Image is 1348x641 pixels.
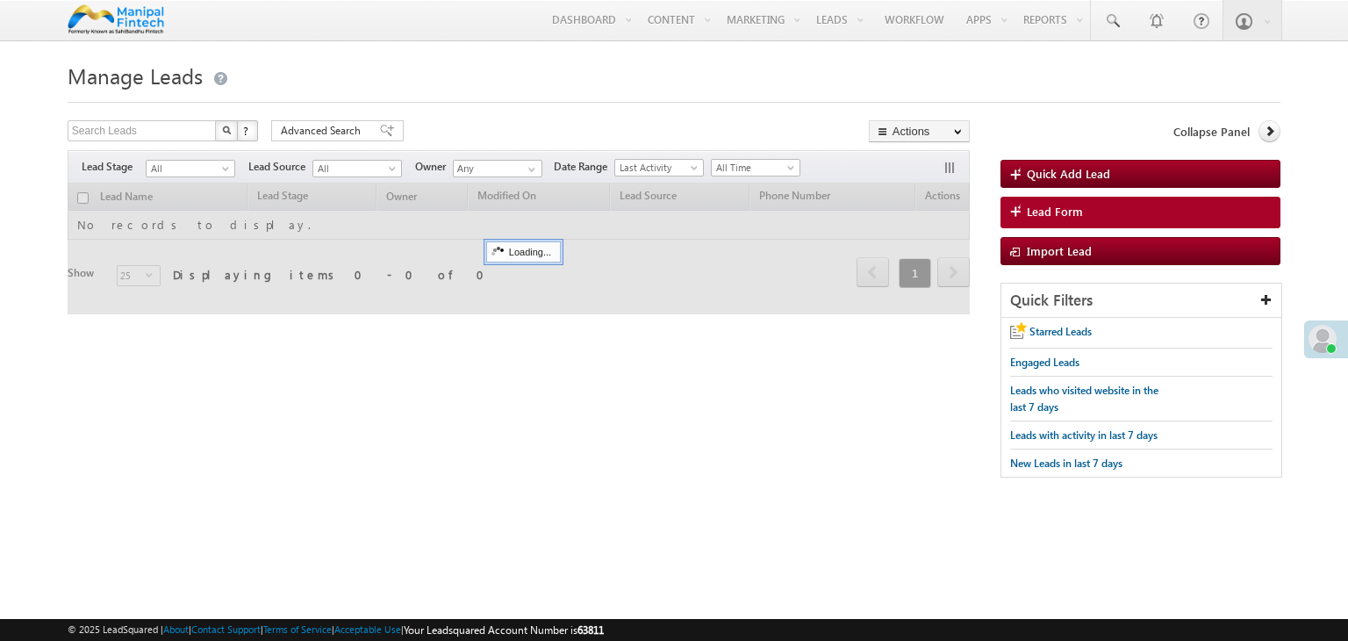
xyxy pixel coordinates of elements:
[68,622,604,638] span: © 2025 LeadSquared | | | | |
[1027,166,1110,181] span: Quick Add Lead
[404,623,604,637] span: Your Leadsquared Account Number is
[615,160,699,176] span: Last Activity
[163,623,189,635] a: About
[1010,457,1122,470] span: New Leads in last 7 days
[313,161,397,176] span: All
[711,159,800,176] a: All Time
[1027,204,1083,220] span: Lead Form
[1001,284,1281,318] div: Quick Filters
[68,61,203,90] span: Manage Leads
[869,120,970,142] button: Actions
[1027,243,1092,258] span: Import Lead
[146,160,235,177] a: All
[486,241,561,263] div: Loading...
[263,623,332,635] a: Terms of Service
[1010,429,1158,442] span: Leads with activity in last 7 days
[191,623,261,635] a: Contact Support
[1173,124,1250,140] span: Collapse Panel
[237,120,258,141] button: ?
[312,160,402,177] a: All
[614,159,704,176] a: Last Activity
[248,159,312,175] span: Lead Source
[453,160,542,177] input: Type to Search
[1010,356,1079,369] span: Engaged Leads
[68,4,165,35] img: Custom Logo
[281,123,366,139] span: Advanced Search
[147,161,230,176] span: All
[243,123,251,138] span: ?
[1010,384,1158,414] span: Leads who visited website in the last 7 days
[222,126,231,134] img: Search
[415,159,453,175] span: Owner
[519,161,541,178] a: Show All Items
[334,623,401,635] a: Acceptable Use
[1029,325,1092,338] span: Starred Leads
[82,159,146,175] span: Lead Stage
[712,160,795,176] span: All Time
[577,623,604,637] span: 63811
[1000,197,1280,228] a: Lead Form
[554,159,614,175] span: Date Range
